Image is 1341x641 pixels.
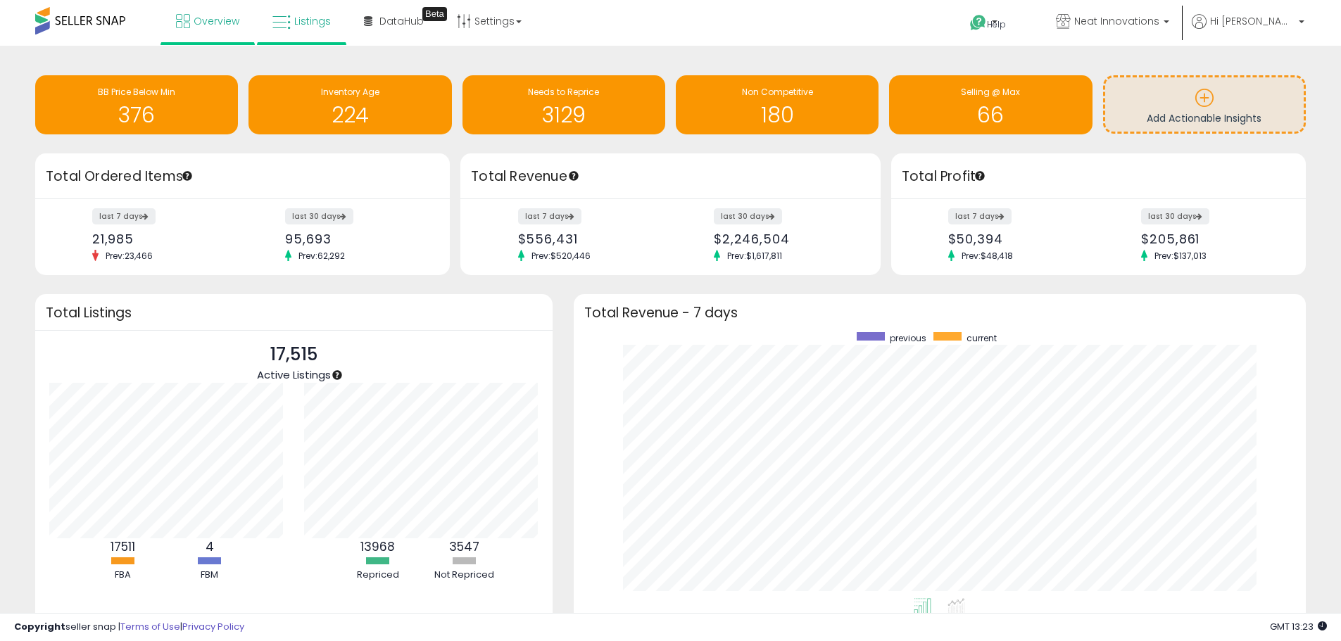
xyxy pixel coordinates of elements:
[120,620,180,633] a: Terms of Use
[1074,14,1159,28] span: Neat Innovations
[422,569,507,582] div: Not Repriced
[422,7,447,21] div: Tooltip anchor
[948,231,1088,246] div: $50,394
[714,208,782,224] label: last 30 days
[92,231,232,246] div: 21,985
[955,250,1020,262] span: Prev: $48,418
[890,332,926,344] span: previous
[1147,250,1214,262] span: Prev: $137,013
[285,231,425,246] div: 95,693
[961,86,1020,98] span: Selling @ Max
[111,538,135,555] b: 17511
[257,341,331,368] p: 17,515
[81,569,165,582] div: FBA
[168,569,252,582] div: FBM
[1105,77,1304,132] a: Add Actionable Insights
[14,621,244,634] div: seller snap | |
[518,231,660,246] div: $556,431
[99,250,160,262] span: Prev: 23,466
[462,75,665,134] a: Needs to Reprice 3129
[181,170,194,182] div: Tooltip anchor
[449,538,479,555] b: 3547
[518,208,581,224] label: last 7 days
[567,170,580,182] div: Tooltip anchor
[42,103,231,127] h1: 376
[194,14,239,28] span: Overview
[974,170,986,182] div: Tooltip anchor
[1270,620,1327,633] span: 2025-09-11 13:23 GMT
[294,14,331,28] span: Listings
[291,250,352,262] span: Prev: 62,292
[683,103,871,127] h1: 180
[584,307,1295,318] h3: Total Revenue - 7 days
[967,332,997,344] span: current
[987,18,1006,30] span: Help
[256,103,444,127] h1: 224
[1192,14,1304,46] a: Hi [PERSON_NAME]
[1147,111,1261,125] span: Add Actionable Insights
[742,86,813,98] span: Non Competitive
[336,569,420,582] div: Repriced
[714,231,856,246] div: $2,246,504
[948,208,1012,224] label: last 7 days
[46,167,439,186] h3: Total Ordered Items
[528,86,599,98] span: Needs to Reprice
[206,538,214,555] b: 4
[248,75,451,134] a: Inventory Age 224
[360,538,395,555] b: 13968
[1141,231,1281,246] div: $205,861
[379,14,424,28] span: DataHub
[92,208,156,224] label: last 7 days
[889,75,1092,134] a: Selling @ Max 66
[182,620,244,633] a: Privacy Policy
[959,4,1033,46] a: Help
[1210,14,1295,28] span: Hi [PERSON_NAME]
[331,369,344,381] div: Tooltip anchor
[14,620,65,633] strong: Copyright
[321,86,379,98] span: Inventory Age
[285,208,353,224] label: last 30 days
[470,103,658,127] h1: 3129
[35,75,238,134] a: BB Price Below Min 376
[1141,208,1209,224] label: last 30 days
[46,307,542,318] h3: Total Listings
[969,14,987,32] i: Get Help
[676,75,879,134] a: Non Competitive 180
[257,367,331,382] span: Active Listings
[98,86,175,98] span: BB Price Below Min
[471,167,870,186] h3: Total Revenue
[524,250,598,262] span: Prev: $520,446
[720,250,789,262] span: Prev: $1,617,811
[902,167,1295,186] h3: Total Profit
[896,103,1085,127] h1: 66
